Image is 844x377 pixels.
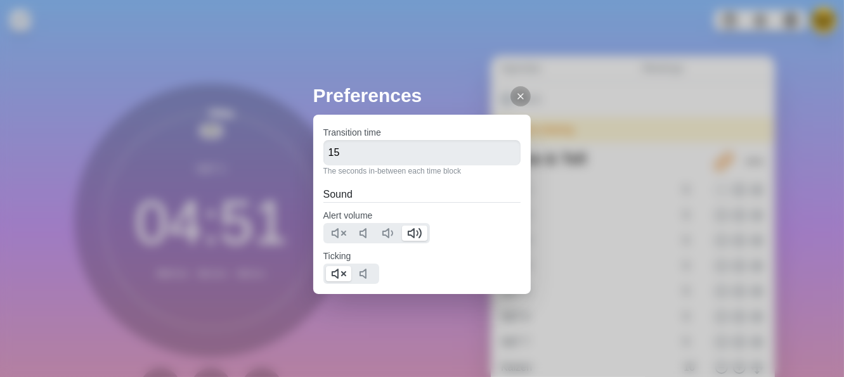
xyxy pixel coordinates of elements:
p: The seconds in-between each time block [323,165,521,177]
label: Alert volume [323,210,373,220]
label: Transition time [323,127,381,137]
label: Ticking [323,251,351,261]
h2: Preferences [313,81,531,110]
h2: Sound [323,187,521,202]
